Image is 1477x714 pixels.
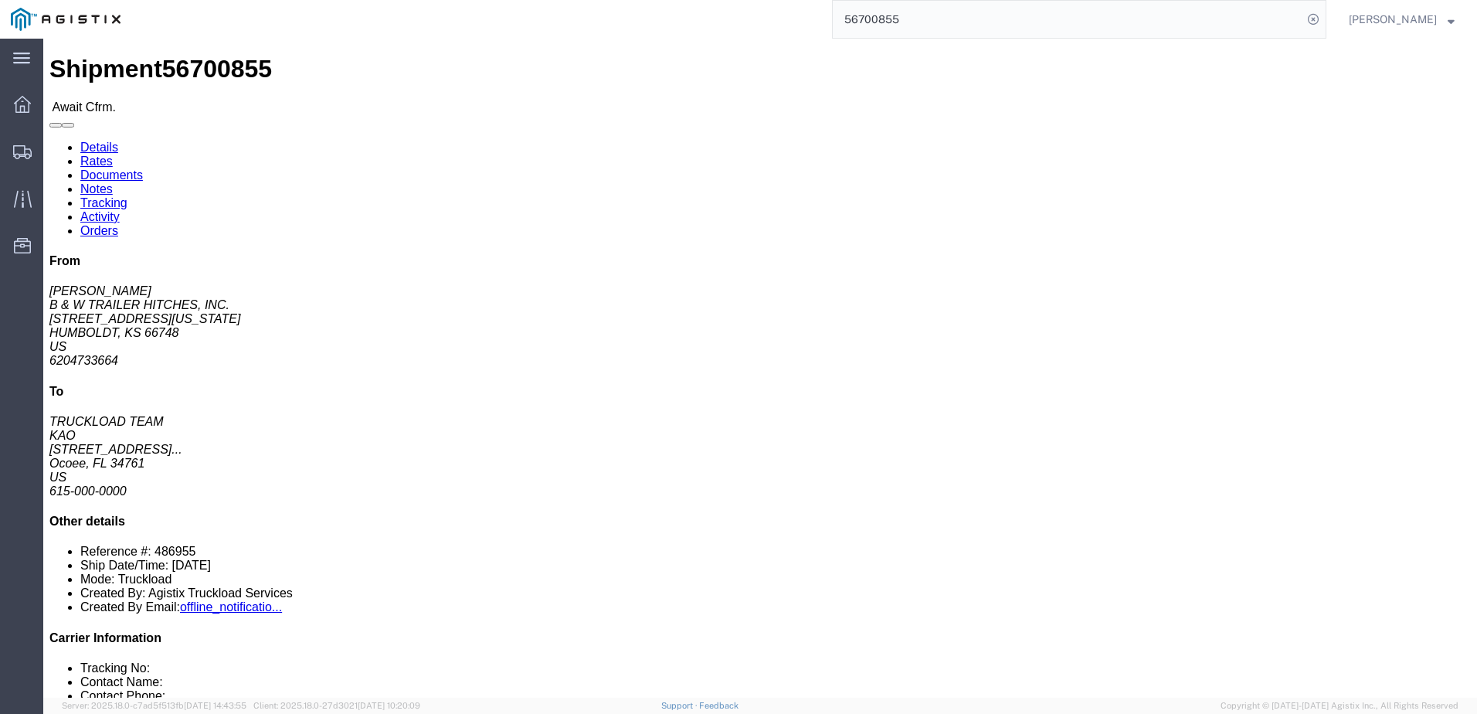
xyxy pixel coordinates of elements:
[1348,10,1455,29] button: [PERSON_NAME]
[184,701,246,710] span: [DATE] 14:43:55
[43,39,1477,698] iframe: FS Legacy Container
[833,1,1302,38] input: Search for shipment number, reference number
[1349,11,1437,28] span: Nathan Seeley
[62,701,246,710] span: Server: 2025.18.0-c7ad5f513fb
[253,701,420,710] span: Client: 2025.18.0-27d3021
[358,701,420,710] span: [DATE] 10:20:09
[11,8,121,31] img: logo
[1221,699,1458,712] span: Copyright © [DATE]-[DATE] Agistix Inc., All Rights Reserved
[699,701,738,710] a: Feedback
[661,701,700,710] a: Support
